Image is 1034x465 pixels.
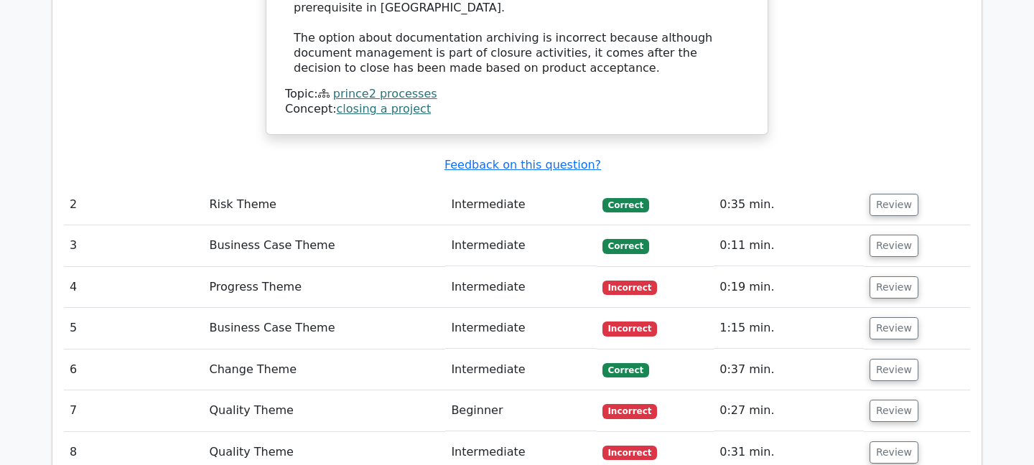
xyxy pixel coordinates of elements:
[445,267,596,308] td: Intermediate
[64,267,203,308] td: 4
[870,359,918,381] button: Review
[64,349,203,390] td: 6
[203,390,445,431] td: Quality Theme
[714,390,864,431] td: 0:27 min.
[203,349,445,390] td: Change Theme
[203,308,445,349] td: Business Case Theme
[445,308,596,349] td: Intermediate
[602,404,658,418] span: Incorrect
[870,441,918,464] button: Review
[602,198,649,212] span: Correct
[714,225,864,266] td: 0:11 min.
[602,446,658,460] span: Incorrect
[337,102,432,116] a: closing a project
[285,102,749,117] div: Concept:
[203,267,445,308] td: Progress Theme
[445,184,596,225] td: Intermediate
[285,87,749,102] div: Topic:
[714,349,864,390] td: 0:37 min.
[714,267,864,308] td: 0:19 min.
[602,321,658,336] span: Incorrect
[203,184,445,225] td: Risk Theme
[602,363,649,377] span: Correct
[64,184,203,225] td: 2
[870,400,918,422] button: Review
[602,239,649,253] span: Correct
[64,390,203,431] td: 7
[445,349,596,390] td: Intermediate
[64,308,203,349] td: 5
[714,308,864,349] td: 1:15 min.
[602,281,658,295] span: Incorrect
[714,184,864,225] td: 0:35 min.
[64,225,203,266] td: 3
[444,158,601,172] a: Feedback on this question?
[870,194,918,216] button: Review
[870,276,918,299] button: Review
[445,390,596,431] td: Beginner
[445,225,596,266] td: Intermediate
[203,225,445,266] td: Business Case Theme
[870,235,918,257] button: Review
[333,87,437,100] a: prince2 processes
[870,317,918,339] button: Review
